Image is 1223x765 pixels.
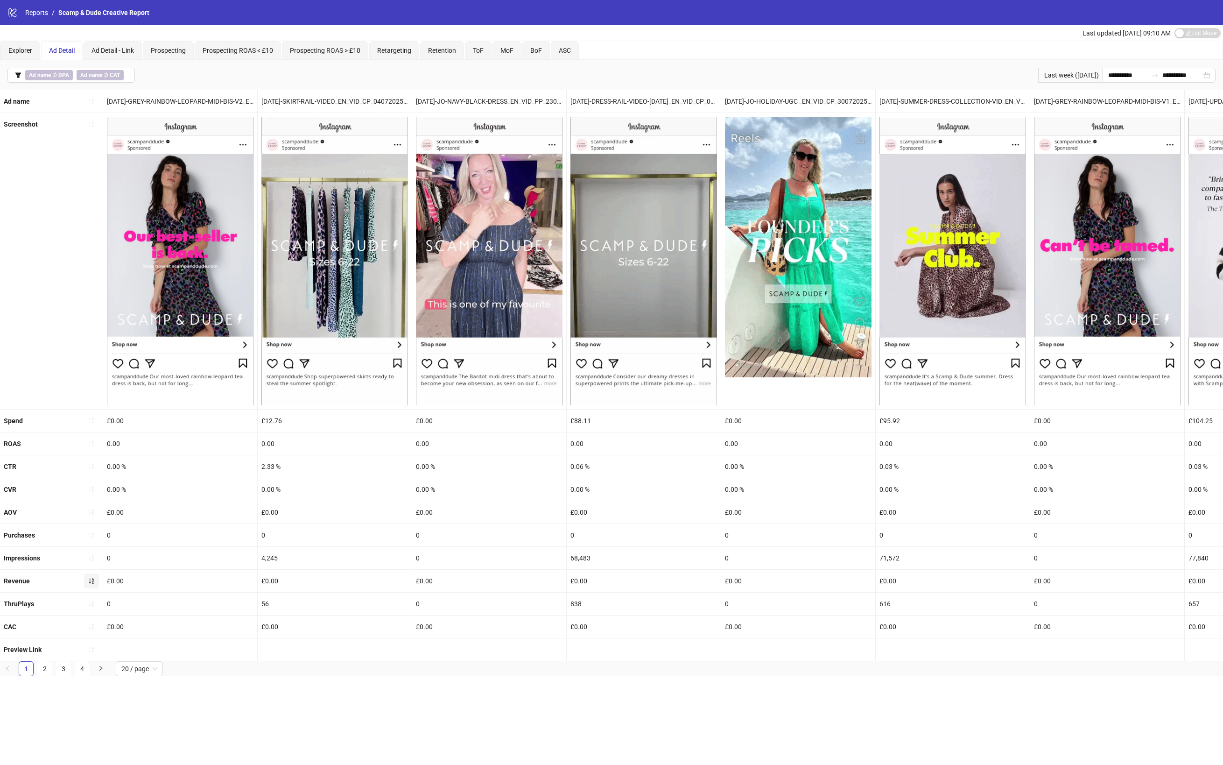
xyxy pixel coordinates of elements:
[1030,478,1184,501] div: 0.00 %
[4,623,16,630] b: CAC
[258,410,412,432] div: £12.76
[721,478,875,501] div: 0.00 %
[88,463,95,469] span: sort-ascending
[88,417,95,424] span: sort-ascending
[258,570,412,592] div: £0.00
[416,117,562,405] img: Screenshot 120231653578520005
[103,478,257,501] div: 0.00 %
[721,432,875,455] div: 0.00
[876,570,1030,592] div: £0.00
[77,70,124,80] span: ∌
[103,570,257,592] div: £0.00
[567,432,721,455] div: 0.00
[1082,29,1171,37] span: Last updated [DATE] 09:10 AM
[1030,501,1184,524] div: £0.00
[721,593,875,615] div: 0
[258,547,412,569] div: 4,245
[88,646,95,653] span: sort-ascending
[1030,524,1184,546] div: 0
[23,7,50,18] a: Reports
[567,593,721,615] div: 838
[56,661,71,676] li: 3
[88,440,95,446] span: sort-ascending
[4,646,42,653] b: Preview Link
[567,501,721,524] div: £0.00
[15,72,21,78] span: filter
[98,666,104,671] span: right
[121,662,157,676] span: 20 / page
[4,120,38,128] b: Screenshot
[412,432,566,455] div: 0.00
[530,47,542,54] span: BoF
[876,410,1030,432] div: £95.92
[559,47,571,54] span: ASC
[103,432,257,455] div: 0.00
[721,410,875,432] div: £0.00
[91,47,134,54] span: Ad Detail - Link
[412,410,566,432] div: £0.00
[876,90,1030,113] div: [DATE]-SUMMER-DRESS-COLLECTION-VID_EN_VID_CP_10072025_F_CC_SC1_USP10_SUMMERDRESSES
[75,661,90,676] li: 4
[103,501,257,524] div: £0.00
[88,509,95,515] span: sort-ascending
[570,117,717,405] img: Screenshot 120229959130620005
[103,593,257,615] div: 0
[725,117,872,377] img: Screenshot 120231653578570005
[567,616,721,638] div: £0.00
[58,9,149,16] span: Scamp & Dude Creative Report
[4,554,40,562] b: Impressions
[4,98,30,105] b: Ad name
[290,47,360,54] span: Prospecting ROAS > £10
[876,593,1030,615] div: 616
[876,432,1030,455] div: 0.00
[29,72,51,78] b: Ad name
[1030,90,1184,113] div: [DATE]-GREY-RAINBOW-LEOPARD-MIDI-BIS-V1_EN_IMG_PP_29072025_F_CC_SC1_USP11_DRESSES
[103,410,257,432] div: £0.00
[876,455,1030,478] div: 0.03 %
[721,455,875,478] div: 0.00 %
[567,547,721,569] div: 68,483
[412,593,566,615] div: 0
[88,623,95,630] span: sort-ascending
[1030,410,1184,432] div: £0.00
[5,666,10,671] span: left
[879,117,1026,405] img: Screenshot 120230200644850005
[258,90,412,113] div: [DATE]-SKIRT-RAIL-VIDEO_EN_VID_CP_04072025_F_CC_SC3_USP11_SKIRTS
[52,7,55,18] li: /
[4,509,17,516] b: AOV
[412,478,566,501] div: 0.00 %
[428,47,456,54] span: Retention
[258,524,412,546] div: 0
[876,478,1030,501] div: 0.00 %
[412,547,566,569] div: 0
[567,455,721,478] div: 0.06 %
[412,524,566,546] div: 0
[721,570,875,592] div: £0.00
[49,47,75,54] span: Ad Detail
[4,600,34,608] b: ThruPlays
[1034,117,1181,405] img: Screenshot 120231653578580005
[721,501,875,524] div: £0.00
[1030,432,1184,455] div: 0.00
[876,524,1030,546] div: 0
[103,547,257,569] div: 0
[38,662,52,676] a: 2
[473,47,484,54] span: ToF
[88,121,95,127] span: sort-ascending
[88,98,95,105] span: sort-ascending
[4,463,16,470] b: CTR
[4,486,16,493] b: CVR
[4,577,30,585] b: Revenue
[261,117,408,405] img: Screenshot 120229959392940005
[1030,570,1184,592] div: £0.00
[258,478,412,501] div: 0.00 %
[93,661,108,676] li: Next Page
[412,90,566,113] div: [DATE]-JO-NAVY-BLACK-DRESS_EN_VID_PP_23072025_F_CC_SC12_USP7_JO-FOUNDER
[721,524,875,546] div: 0
[103,524,257,546] div: 0
[258,455,412,478] div: 2.33 %
[1030,455,1184,478] div: 0.00 %
[1151,71,1159,79] span: to
[258,593,412,615] div: 56
[4,417,23,425] b: Spend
